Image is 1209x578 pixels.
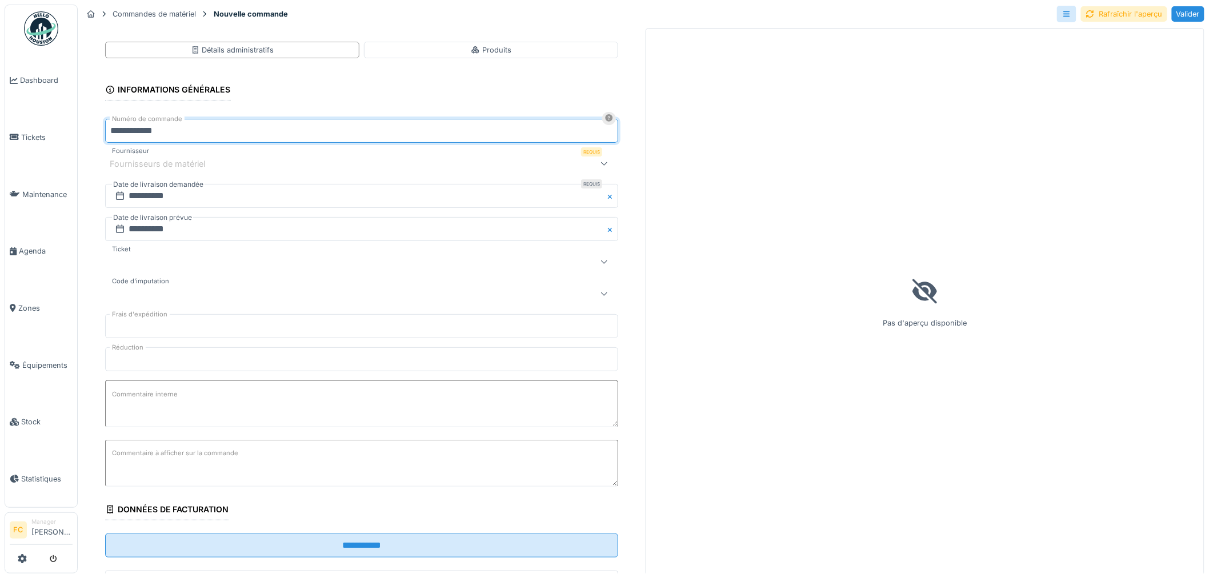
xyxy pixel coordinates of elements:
[110,533,187,543] label: Données de facturation
[31,517,73,526] div: Manager
[5,166,77,223] a: Maintenance
[22,189,73,200] span: Maintenance
[112,178,205,191] label: Date de livraison demandée
[110,387,180,402] label: Commentaire interne
[5,52,77,109] a: Dashboard
[110,276,171,286] label: Code d'imputation
[21,473,73,484] span: Statistiques
[110,114,185,124] label: Numéro de commande
[18,303,73,314] span: Zones
[5,109,77,166] a: Tickets
[5,223,77,280] a: Agenda
[209,9,293,19] strong: Nouvelle commande
[581,179,602,188] div: Requis
[10,521,27,539] li: FC
[110,343,146,352] label: Réduction
[10,517,73,545] a: FC Manager[PERSON_NAME]
[191,45,274,55] div: Détails administratifs
[606,217,618,241] button: Close
[105,501,229,520] div: Données de facturation
[5,336,77,394] a: Équipements
[471,45,511,55] div: Produits
[110,446,241,460] label: Commentaire à afficher sur la commande
[110,158,221,170] div: Fournisseurs de matériel
[113,9,196,19] div: Commandes de matériel
[646,28,1204,576] div: Pas d'aperçu disponible
[20,75,73,86] span: Dashboard
[112,211,193,224] label: Date de livraison prévue
[1172,6,1204,22] div: Valider
[606,184,618,208] button: Close
[110,146,151,156] label: Fournisseur
[5,280,77,337] a: Zones
[105,81,231,101] div: Informations générales
[21,132,73,143] span: Tickets
[110,310,170,319] label: Frais d'expédition
[1081,6,1167,22] div: Rafraîchir l'aperçu
[31,517,73,542] li: [PERSON_NAME]
[21,416,73,427] span: Stock
[22,360,73,371] span: Équipements
[581,147,602,156] div: Requis
[5,451,77,508] a: Statistiques
[5,394,77,451] a: Stock
[24,11,58,46] img: Badge_color-CXgf-gQk.svg
[19,246,73,256] span: Agenda
[110,244,133,254] label: Ticket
